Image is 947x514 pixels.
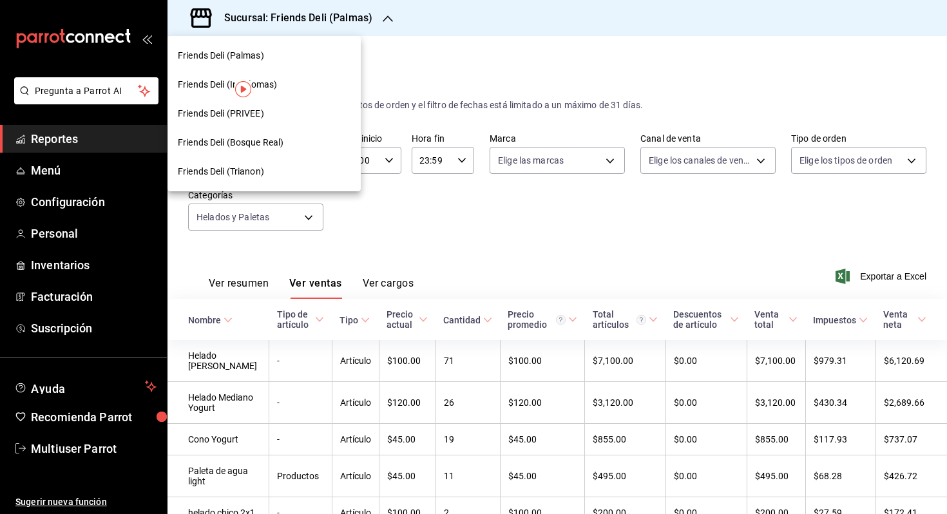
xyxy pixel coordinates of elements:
span: Friends Deli (Interlomas) [178,78,277,91]
div: Friends Deli (Bosque Real) [167,128,361,157]
div: Friends Deli (PRIVEE) [167,99,361,128]
span: Friends Deli (Bosque Real) [178,136,283,149]
span: Friends Deli (PRIVEE) [178,107,264,120]
div: Friends Deli (Palmas) [167,41,361,70]
div: Friends Deli (Trianon) [167,157,361,186]
span: Friends Deli (Trianon) [178,165,264,178]
div: Friends Deli (Interlomas) [167,70,361,99]
span: Friends Deli (Palmas) [178,49,264,62]
img: Tooltip marker [235,81,251,97]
